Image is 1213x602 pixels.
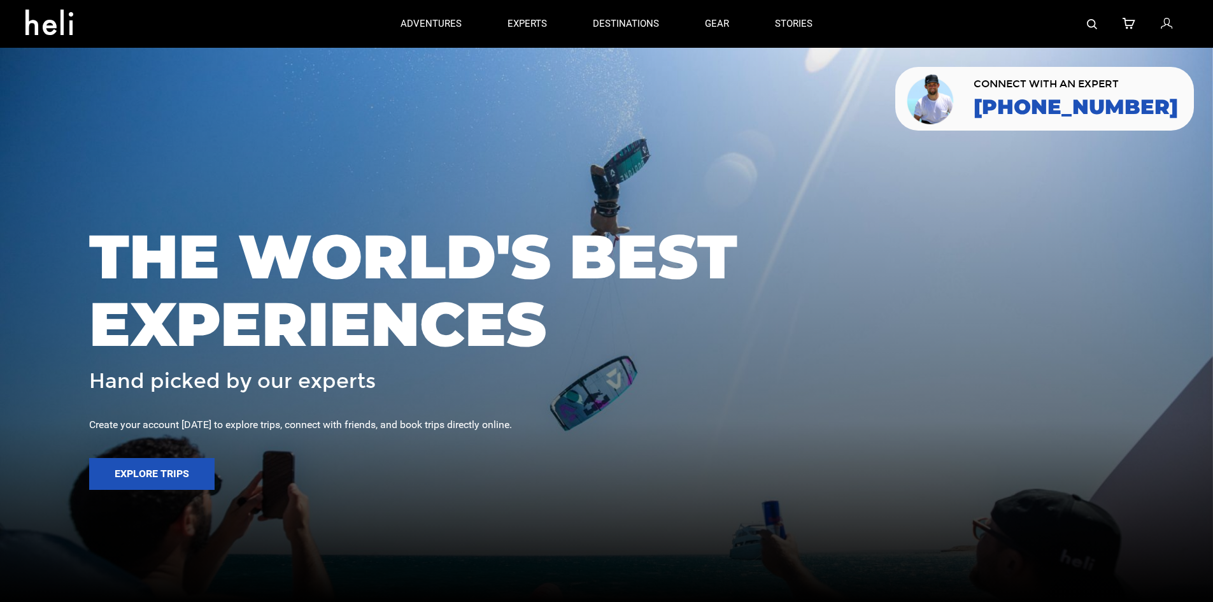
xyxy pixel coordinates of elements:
p: experts [507,17,547,31]
span: CONNECT WITH AN EXPERT [974,79,1178,89]
div: Create your account [DATE] to explore trips, connect with friends, and book trips directly online. [89,418,1124,433]
img: search-bar-icon.svg [1087,19,1097,29]
span: Hand picked by our experts [89,370,376,392]
p: destinations [593,17,659,31]
button: Explore Trips [89,458,215,490]
p: adventures [401,17,462,31]
span: THE WORLD'S BEST EXPERIENCES [89,223,1124,357]
a: [PHONE_NUMBER] [974,96,1178,118]
img: contact our team [905,72,958,125]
